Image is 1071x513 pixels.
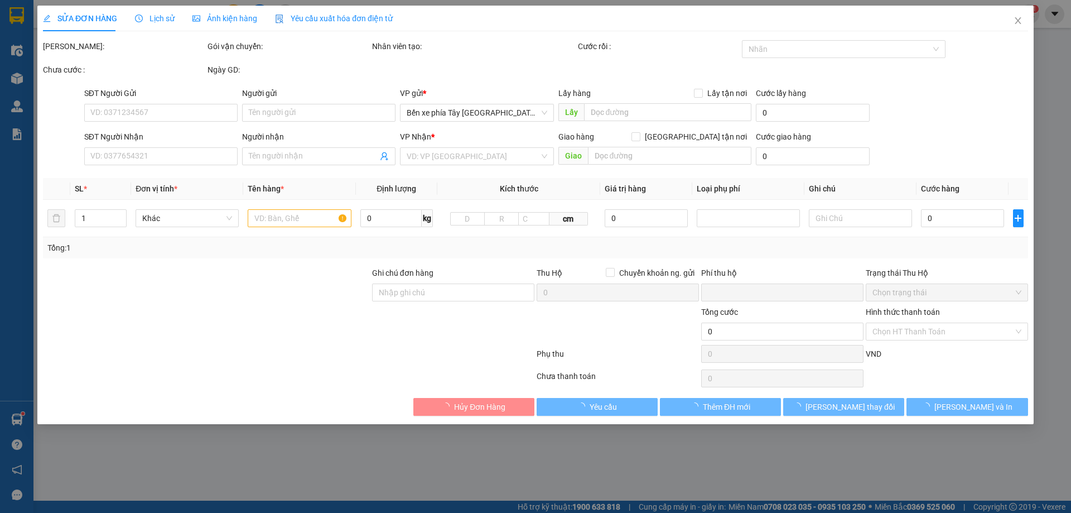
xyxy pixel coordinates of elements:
[692,178,804,200] th: Loại phụ phí
[422,209,433,227] span: kg
[866,267,1028,279] div: Trạng thái Thu Hộ
[518,212,549,226] input: C
[248,209,351,227] input: VD: Bàn, Ghế
[47,242,413,254] div: Tổng: 1
[43,15,51,22] span: edit
[701,267,863,284] div: Phí thu hộ
[401,87,554,99] div: VP gửi
[588,147,751,165] input: Dọc đường
[1013,209,1024,227] button: plus
[43,64,205,76] div: Chưa cước :
[866,349,881,358] span: VND
[756,89,806,98] label: Cước lấy hàng
[691,402,703,410] span: loading
[577,402,590,410] span: loading
[192,14,257,23] span: Ảnh kiện hàng
[43,14,117,23] span: SỬA ĐƠN HÀNG
[136,184,178,193] span: Đơn vị tính
[809,209,912,227] input: Ghi Chú
[380,152,389,161] span: user-add
[47,209,65,227] button: delete
[922,402,934,410] span: loading
[535,370,700,390] div: Chưa thanh toán
[143,210,233,227] span: Khác
[584,103,751,121] input: Dọc đường
[43,40,205,52] div: [PERSON_NAME]:
[84,131,238,143] div: SĐT Người Nhận
[454,401,505,413] span: Hủy Đơn Hàng
[372,284,534,301] input: Ghi chú đơn hàng
[242,131,395,143] div: Người nhận
[578,40,740,52] div: Cước rồi :
[804,178,916,200] th: Ghi chú
[615,267,699,279] span: Chuyển khoản ng. gửi
[208,40,370,52] div: Gói vận chuyển:
[401,132,432,141] span: VP Nhận
[756,104,870,122] input: Cước lấy hàng
[500,184,538,193] span: Kích thước
[535,348,700,367] div: Phụ thu
[537,269,562,277] span: Thu Hộ
[872,284,1021,301] span: Chọn trạng thái
[450,212,485,226] input: D
[275,15,284,23] img: icon
[1014,214,1023,223] span: plus
[783,398,904,416] button: [PERSON_NAME] thay đổi
[907,398,1028,416] button: [PERSON_NAME] và In
[558,89,591,98] span: Lấy hàng
[660,398,781,416] button: Thêm ĐH mới
[866,308,940,317] label: Hình thức thanh toán
[75,184,84,193] span: SL
[703,87,751,99] span: Lấy tận nơi
[484,212,519,226] input: R
[413,398,534,416] button: Hủy Đơn Hàng
[275,14,393,23] span: Yêu cầu xuất hóa đơn điện tử
[84,87,238,99] div: SĐT Người Gửi
[377,184,416,193] span: Định lượng
[793,402,805,410] span: loading
[756,132,811,141] label: Cước giao hàng
[1014,16,1022,25] span: close
[135,14,175,23] span: Lịch sử
[537,398,658,416] button: Yêu cầu
[372,269,433,277] label: Ghi chú đơn hàng
[242,87,395,99] div: Người gửi
[549,212,587,226] span: cm
[605,184,647,193] span: Giá trị hàng
[640,131,751,143] span: [GEOGRAPHIC_DATA] tận nơi
[208,64,370,76] div: Ngày GD:
[135,15,143,22] span: clock-circle
[442,402,454,410] span: loading
[372,40,576,52] div: Nhân viên tạo:
[756,147,870,165] input: Cước giao hàng
[934,401,1012,413] span: [PERSON_NAME] và In
[407,104,547,121] span: Bến xe phía Tây Thanh Hóa
[701,308,738,317] span: Tổng cước
[558,132,594,141] span: Giao hàng
[922,184,960,193] span: Cước hàng
[558,147,588,165] span: Giao
[805,401,895,413] span: [PERSON_NAME] thay đổi
[558,103,584,121] span: Lấy
[1002,6,1034,37] button: Close
[248,184,284,193] span: Tên hàng
[590,401,617,413] span: Yêu cầu
[703,401,750,413] span: Thêm ĐH mới
[192,15,200,22] span: picture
